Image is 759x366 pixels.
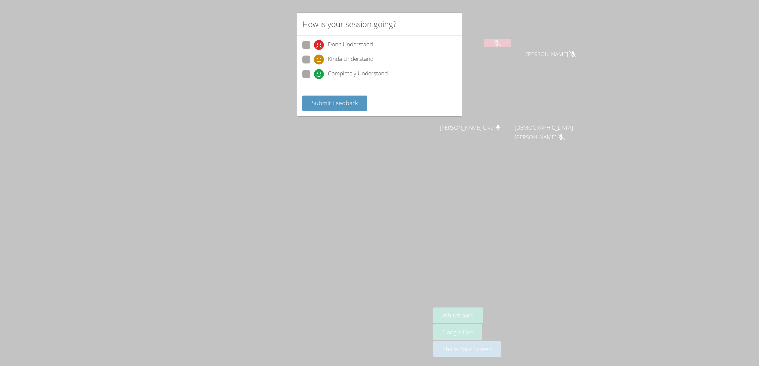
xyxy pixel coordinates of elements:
[302,18,396,30] h2: How is your session going?
[302,96,367,111] button: Submit Feedback
[312,99,358,107] span: Submit Feedback
[328,55,374,64] span: Kinda Understand
[328,40,373,50] span: Don't Understand
[328,69,388,79] span: Completely Understand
